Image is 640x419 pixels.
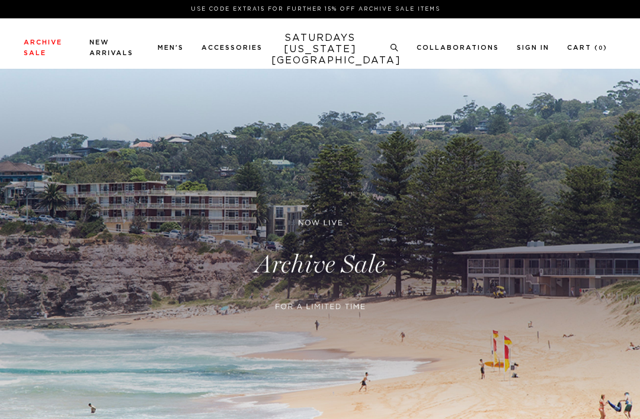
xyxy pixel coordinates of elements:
[517,44,549,51] a: Sign In
[28,5,603,14] p: Use Code EXTRA15 for Further 15% Off Archive Sale Items
[24,39,62,56] a: Archive Sale
[417,44,499,51] a: Collaborations
[567,44,607,51] a: Cart (0)
[201,44,263,51] a: Accessories
[599,46,603,51] small: 0
[89,39,133,56] a: New Arrivals
[271,33,369,66] a: SATURDAYS[US_STATE][GEOGRAPHIC_DATA]
[158,44,184,51] a: Men's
